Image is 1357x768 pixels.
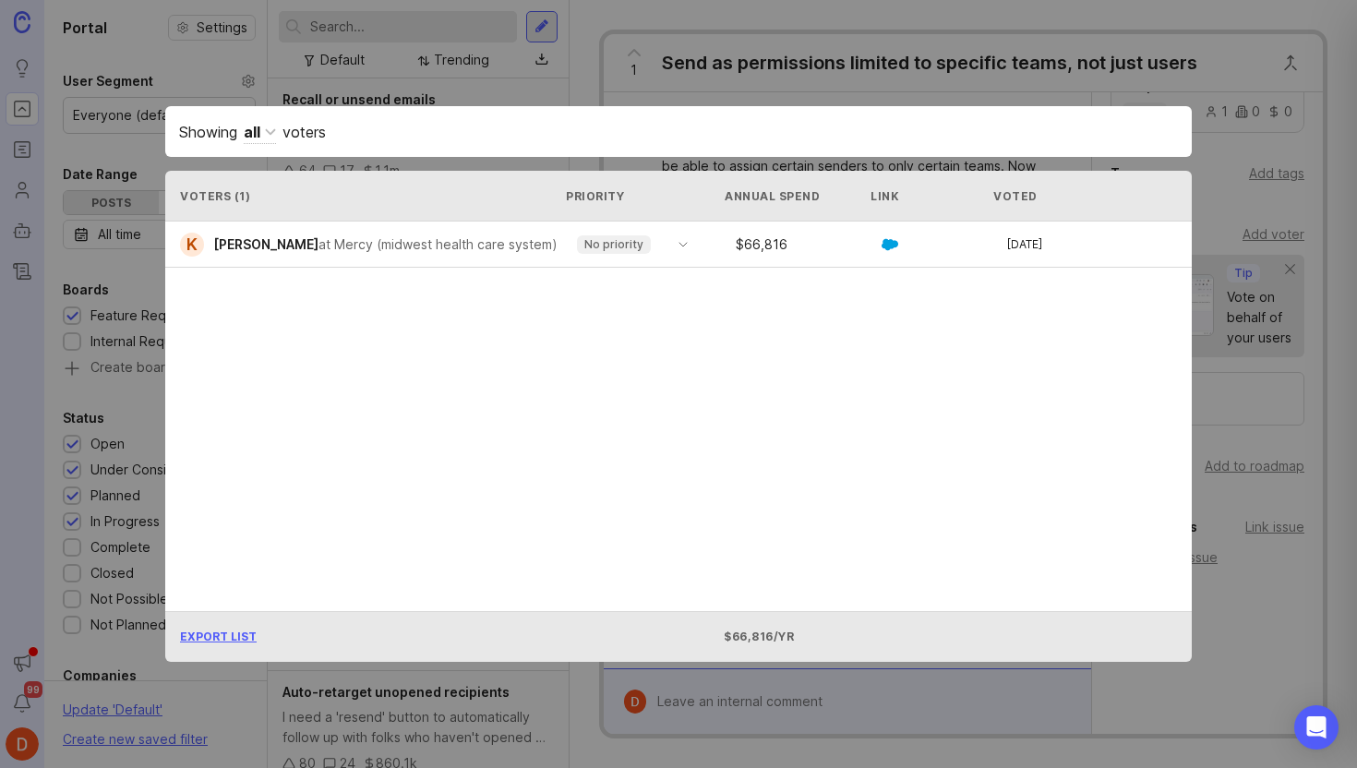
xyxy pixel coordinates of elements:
[584,237,643,252] p: No priority
[725,629,863,644] div: $66,816/yr
[318,234,558,255] div: at Mercy (midwest health care system)
[180,630,257,643] span: Export List
[566,230,699,259] div: toggle menu
[882,236,898,253] img: GKxMRLiRsgdWqxrdBeWfGK5kaZ2alx1WifDSa2kSTsK6wyJURKhUuPoQRYzjholVGzT2A2owx2gHwZoyZHHCYJ8YNOAZj3DSg...
[668,237,698,252] svg: toggle icon
[1007,239,1042,250] span: [DATE]
[213,236,318,252] span: [PERSON_NAME]
[725,188,863,204] div: Annual Spend
[180,233,204,257] div: K
[566,188,688,204] div: Priority
[1294,705,1339,750] div: Open Intercom Messenger
[993,188,1178,204] div: Voted
[728,238,882,251] div: $ 66,816
[244,121,260,143] div: all
[180,233,572,257] a: K[PERSON_NAME]at Mercy (midwest health care system)
[180,188,547,204] div: Voters ( 1 )
[871,188,899,204] div: Link
[179,120,1178,143] div: Showing voters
